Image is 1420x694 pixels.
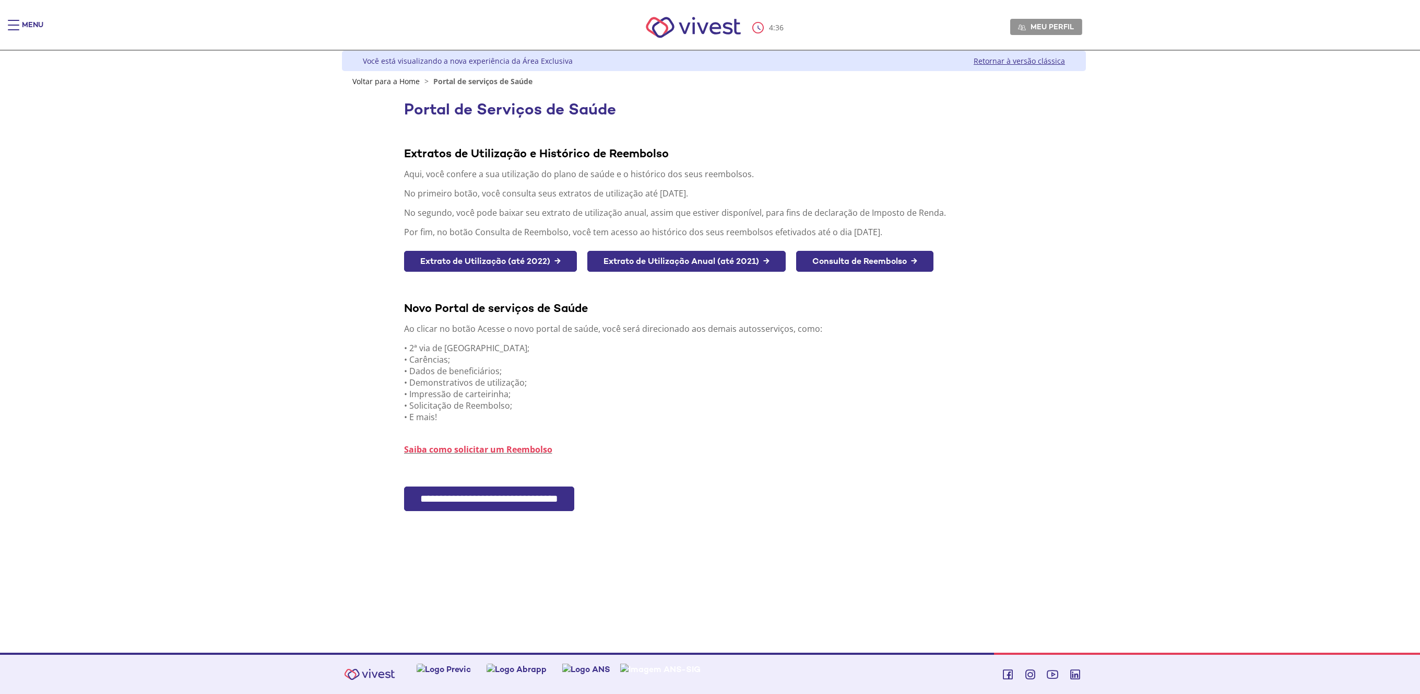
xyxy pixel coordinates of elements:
img: Logo Abrapp [487,664,547,675]
a: Saiba como solicitar um Reembolso [404,444,552,455]
p: No primeiro botão, você consulta seus extratos de utilização até [DATE]. [404,188,1024,199]
span: 4 [769,22,773,32]
div: : [752,22,786,33]
div: Vivest [334,51,1086,653]
p: • 2ª via de [GEOGRAPHIC_DATA]; • Carências; • Dados de beneficiários; • Demonstrativos de utiliza... [404,342,1024,423]
span: Meu perfil [1031,22,1074,31]
section: <span lang="pt-BR" dir="ltr">Visualizador do Conteúdo da Web</span> [404,96,1024,476]
p: Por fim, no botão Consulta de Reembolso, você tem acesso ao histórico dos seus reembolsos efetiva... [404,226,1024,238]
section: <span lang="pt-BR" dir="ltr">FacPlanPortlet - SSO Fácil</span> [404,487,1024,537]
div: Você está visualizando a nova experiência da Área Exclusiva [363,56,573,66]
a: Voltar para a Home [352,76,420,86]
p: Aqui, você confere a sua utilização do plano de saúde e o histórico dos seus reembolsos. [404,168,1024,180]
img: Imagem ANS-SIG [620,664,701,675]
p: Ao clicar no botão Acesse o novo portal de saúde, você será direcionado aos demais autosserviços,... [404,323,1024,334]
span: > [422,76,431,86]
a: Retornar à versão clássica [974,56,1065,66]
img: Logo ANS [562,664,610,675]
img: Vivest [634,5,753,50]
div: Novo Portal de serviços de Saúde [404,300,1024,315]
a: Extrato de Utilização (até 2022) → [404,251,577,272]
img: Meu perfil [1018,24,1026,31]
span: 36 [775,22,784,32]
a: Consulta de Reembolso → [796,251,933,272]
a: Meu perfil [1010,19,1082,34]
div: Extratos de Utilização e Histórico de Reembolso [404,146,1024,160]
span: Portal de serviços de Saúde [433,76,532,86]
img: Vivest [338,663,401,686]
img: Logo Previc [417,664,471,675]
div: Menu [22,20,43,41]
h1: Portal de Serviços de Saúde [404,101,1024,118]
a: Extrato de Utilização Anual (até 2021) → [587,251,786,272]
p: No segundo, você pode baixar seu extrato de utilização anual, assim que estiver disponível, para ... [404,207,1024,218]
